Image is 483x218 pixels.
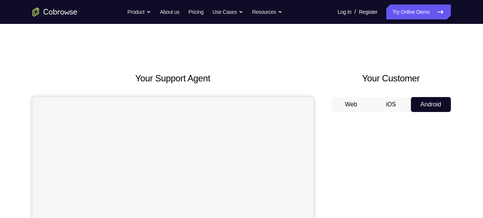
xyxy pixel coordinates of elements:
button: Android [411,97,451,112]
h2: Your Customer [331,72,451,85]
button: Resources [252,4,282,19]
h2: Your Support Agent [32,72,313,85]
button: Use Cases [213,4,243,19]
button: iOS [371,97,411,112]
a: About us [160,4,179,19]
a: Try Online Demo [386,4,451,19]
button: Web [331,97,371,112]
a: Log In [338,4,352,19]
a: Pricing [188,4,203,19]
a: Register [359,4,377,19]
button: Product [127,4,151,19]
a: Go to the home page [32,7,77,16]
span: / [354,7,356,16]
